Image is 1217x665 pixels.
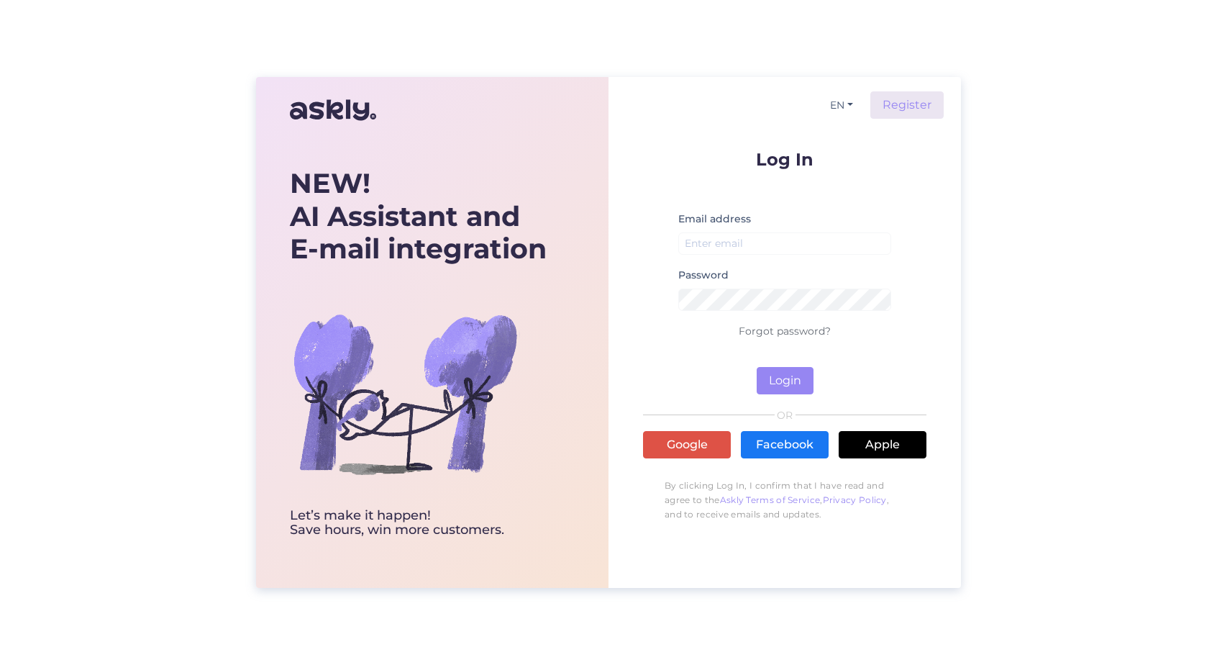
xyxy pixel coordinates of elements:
[839,431,926,458] a: Apple
[823,494,887,505] a: Privacy Policy
[870,91,944,119] a: Register
[290,166,370,200] b: NEW!
[643,471,926,529] p: By clicking Log In, I confirm that I have read and agree to the , , and to receive emails and upd...
[720,494,821,505] a: Askly Terms of Service
[757,367,813,394] button: Login
[643,431,731,458] a: Google
[290,93,376,127] img: Askly
[290,509,547,538] div: Let’s make it happen! Save hours, win more customers.
[775,410,796,420] span: OR
[290,279,520,509] img: bg-askly
[290,167,547,266] div: AI Assistant and E-mail integration
[739,325,831,338] a: Forgot password?
[741,431,829,458] a: Facebook
[643,150,926,168] p: Log In
[678,268,729,283] label: Password
[678,232,891,255] input: Enter email
[678,212,751,227] label: Email address
[824,95,859,116] button: EN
